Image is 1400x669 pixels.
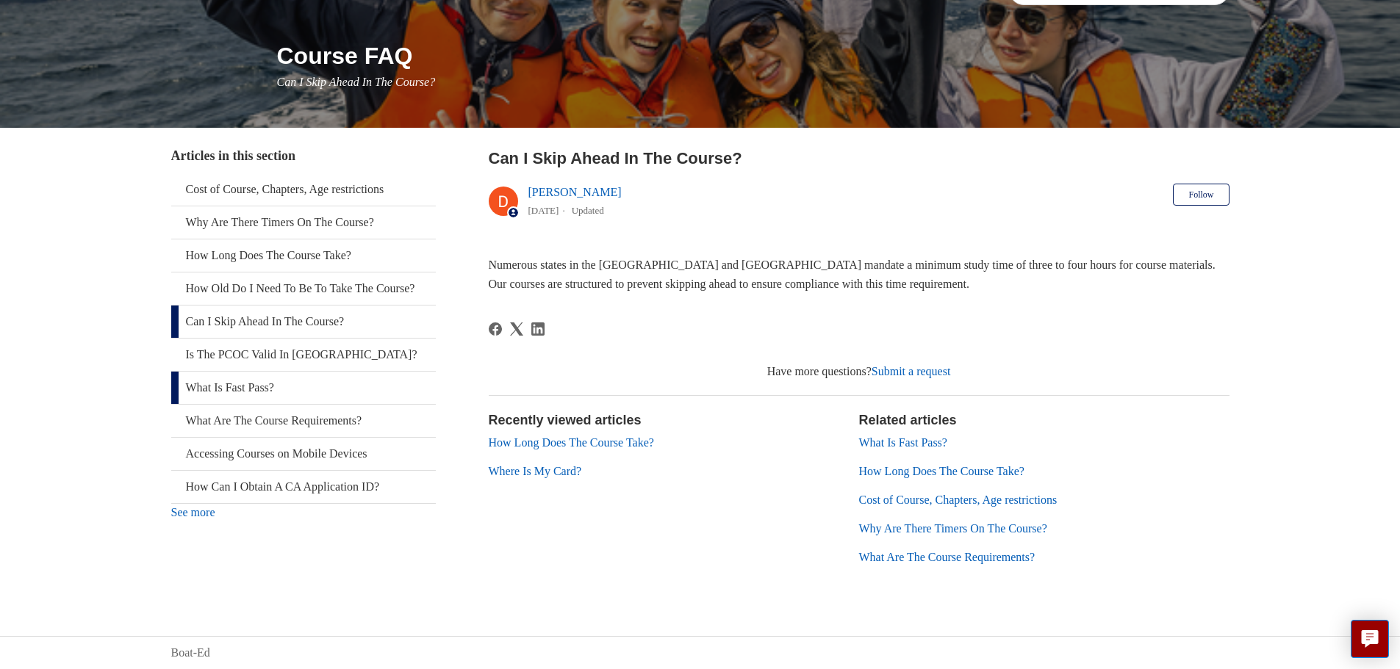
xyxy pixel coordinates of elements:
a: How Long Does The Course Take? [489,436,654,449]
a: What Is Fast Pass? [171,372,436,404]
a: LinkedIn [531,322,545,336]
span: Can I Skip Ahead In The Course? [277,76,436,88]
a: Accessing Courses on Mobile Devices [171,438,436,470]
a: See more [171,506,215,518]
svg: Share this page on X Corp [510,322,523,336]
a: Boat-Ed [171,644,210,662]
a: Where Is My Card? [489,465,582,477]
h2: Related articles [859,411,1230,430]
a: How Can I Obtain A CA Application ID? [171,471,436,503]
a: How Long Does The Course Take? [171,239,436,272]
a: Cost of Course, Chapters, Age restrictions [171,173,436,206]
p: Numerous states in the [GEOGRAPHIC_DATA] and [GEOGRAPHIC_DATA] mandate a minimum study time of th... [489,256,1230,293]
a: What Are The Course Requirements? [859,551,1035,563]
a: How Long Does The Course Take? [859,465,1024,477]
svg: Share this page on LinkedIn [531,322,545,336]
div: Have more questions? [489,363,1230,380]
a: How Old Do I Need To Be To Take The Course? [171,272,436,305]
button: Follow Article [1173,184,1229,206]
a: Submit a request [872,365,951,377]
h2: Can I Skip Ahead In The Course? [489,146,1230,170]
a: Facebook [489,322,502,336]
a: Cost of Course, Chapters, Age restrictions [859,493,1058,506]
a: Is The PCOC Valid In [GEOGRAPHIC_DATA]? [171,339,436,371]
button: Live chat [1351,620,1389,658]
time: 03/01/2024, 15:01 [528,205,559,216]
a: What Are The Course Requirements? [171,405,436,437]
a: Can I Skip Ahead In The Course? [171,305,436,338]
a: Why Are There Timers On The Course? [859,522,1047,535]
span: Articles in this section [171,148,295,163]
h2: Recently viewed articles [489,411,844,430]
a: Why Are There Timers On The Course? [171,206,436,239]
a: What Is Fast Pass? [859,436,947,449]
a: [PERSON_NAME] [528,186,622,198]
li: Updated [572,205,604,216]
a: X Corp [510,322,523,336]
h1: Course FAQ [277,38,1230,73]
svg: Share this page on Facebook [489,322,502,336]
